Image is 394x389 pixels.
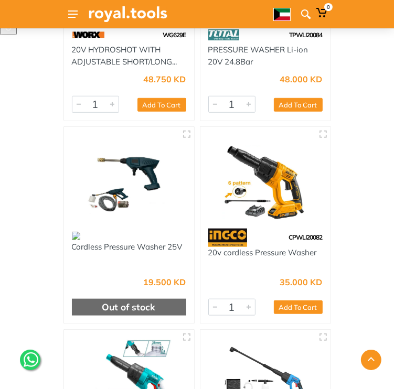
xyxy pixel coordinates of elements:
a: PRESSURE WASHER Li-ion 20V 24.8Bar [208,45,308,67]
div: 48.750 KD [144,75,186,83]
img: 91.webp [208,229,248,247]
span: TPWLI20084 [290,31,323,39]
div: 48.000 KD [280,75,323,83]
span: 0 [324,3,333,11]
a: 20V HYDROSHOT WITH ADJUSTABLE SHORT/LONG... [72,45,177,67]
a: 20v cordless Pressure Washer [208,247,317,257]
button: Add To Cart [137,98,186,112]
img: 111.webp [72,232,80,240]
img: Royal Tools - 20v cordless Pressure Washer [208,135,323,221]
span: WG629E [163,31,186,39]
button: Add To Cart [274,98,323,112]
a: Cordless Pressure Washer 25V [72,242,183,252]
a: 0 [314,3,331,25]
img: Royal Tools Logo [89,6,167,22]
img: 86.webp [208,26,240,44]
img: Royal Tools - Cordless Pressure Washer 25V [72,135,186,221]
span: CPWLI20082 [289,233,323,241]
div: 35.000 KD [280,278,323,286]
div: Out of stock [72,299,186,316]
img: ar.webp [273,8,291,21]
button: Add To Cart [274,300,323,314]
div: 19.500 KD [144,278,186,286]
img: 97.webp [72,26,105,44]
